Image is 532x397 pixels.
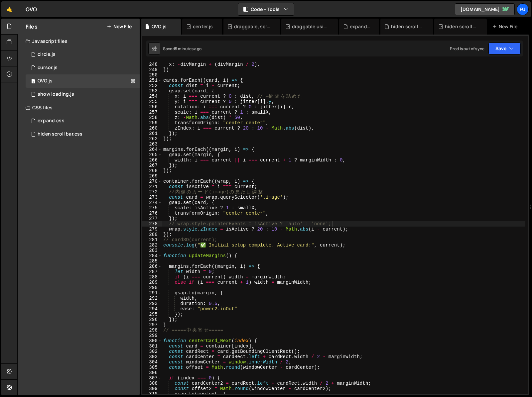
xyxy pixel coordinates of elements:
div: hiden scroll bar.css [391,23,425,30]
div: 265 [142,152,162,157]
div: 17267/48012.js [26,61,140,74]
a: [DOMAIN_NAME] [455,3,515,15]
div: Javascript files [18,35,140,48]
div: 252 [142,83,162,88]
div: center.js [193,23,213,30]
div: expand.css [350,23,371,30]
div: 308 [142,381,162,386]
div: 274 [142,200,162,205]
button: Save [488,43,521,54]
div: 260 [142,126,162,131]
div: expand.css [38,118,65,124]
div: CSS files [18,101,140,114]
div: 278 [142,221,162,227]
div: 256 [142,104,162,110]
div: 309 [142,386,162,391]
div: 273 [142,195,162,200]
div: 279 [142,227,162,232]
div: 249 [142,67,162,72]
div: 248 [142,62,162,67]
div: 251 [142,78,162,83]
div: 291 [142,290,162,296]
div: cursor.js [38,65,58,71]
div: circle.js [26,48,140,61]
div: hiden scroll bar.css [445,23,479,30]
div: 258 [142,115,162,120]
div: 306 [142,370,162,375]
div: 286 [142,264,162,269]
div: draggable, scrollable.js [234,23,272,30]
div: Prod is out of sync [450,46,484,51]
div: 295 [142,312,162,317]
div: 254 [142,94,162,99]
div: 263 [142,142,162,147]
div: 297 [142,322,162,328]
div: 17267/47848.js [26,74,140,88]
div: 285 [142,258,162,264]
div: 275 [142,205,162,211]
div: 302 [142,349,162,354]
a: 🤙 [1,1,18,17]
div: 17267/47816.css [26,128,140,141]
div: show loading.js [38,91,74,97]
div: 299 [142,333,162,338]
div: 264 [142,147,162,152]
div: draggable using Observer.css [292,23,330,30]
div: 288 [142,274,162,280]
div: Saved [163,46,201,51]
div: 257 [142,110,162,115]
div: 270 [142,179,162,184]
div: 303 [142,354,162,359]
div: 300 [142,338,162,344]
div: expand.css [26,114,140,128]
a: Fu [517,3,529,15]
div: OVO.js [38,78,53,84]
div: 284 [142,253,162,258]
div: 290 [142,285,162,290]
div: 17267/48011.js [26,88,140,101]
div: 289 [142,280,162,285]
div: hiden scroll bar.css [38,131,82,137]
div: 271 [142,184,162,189]
div: 268 [142,168,162,173]
div: 5 minutes ago [175,46,201,51]
div: 259 [142,120,162,126]
div: 250 [142,72,162,78]
div: 276 [142,211,162,216]
div: 292 [142,296,162,301]
div: 310 [142,391,162,397]
h2: Files [26,23,38,30]
div: 255 [142,99,162,104]
div: 298 [142,328,162,333]
div: New File [492,23,520,30]
div: 267 [142,163,162,168]
div: 304 [142,359,162,365]
div: OVO.js [152,23,167,30]
div: 262 [142,136,162,142]
div: 277 [142,216,162,221]
div: OVO [26,5,37,13]
div: 281 [142,237,162,243]
div: 296 [142,317,162,322]
div: 253 [142,88,162,94]
div: 280 [142,232,162,237]
div: 283 [142,248,162,253]
div: 294 [142,306,162,312]
div: 287 [142,269,162,274]
div: circle.js [38,51,56,57]
div: 261 [142,131,162,136]
div: 282 [142,243,162,248]
div: 269 [142,173,162,179]
div: 266 [142,157,162,163]
div: 301 [142,344,162,349]
div: 305 [142,365,162,370]
div: 272 [142,189,162,195]
button: Code + Tools [238,3,294,15]
button: New File [107,24,132,29]
div: 293 [142,301,162,306]
span: 1 [31,79,35,84]
div: 307 [142,375,162,381]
